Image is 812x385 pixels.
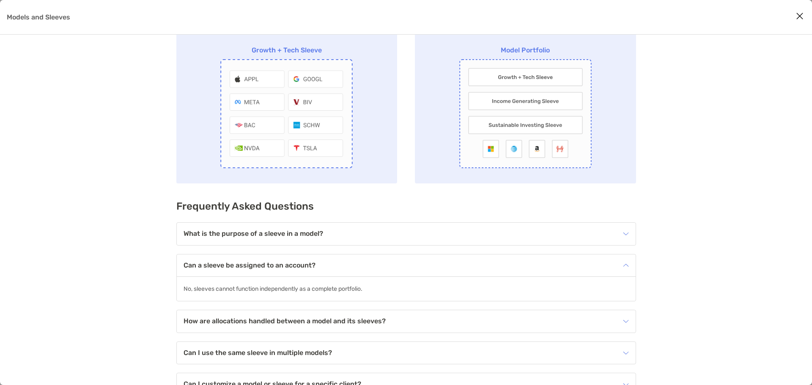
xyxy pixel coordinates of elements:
[176,200,636,212] h3: Frequently Asked Questions
[7,12,70,22] p: Models and Sleeves
[623,350,629,356] img: icon arrow
[220,59,353,168] img: Growth + Tech Sleeve
[176,46,398,54] p: Growth + Tech Sleeve
[793,10,806,23] button: Close modal
[184,284,629,294] p: No, sleeves cannot function independently as a complete portfolio.
[623,318,629,324] img: icon arrow
[177,223,636,245] div: icon arrowWhat is the purpose of a sleeve in a model?
[415,46,636,54] p: Model Portfolio
[623,262,629,268] img: icon arrow
[177,310,636,333] div: icon arrowHow are allocations handled between a model and its sleeves?
[623,231,629,237] img: icon arrow
[177,342,636,364] div: icon arrowCan I use the same sleeve in multiple models?
[184,262,315,269] h4: Can a sleeve be assigned to an account?
[459,59,592,168] img: Model Portfolio
[184,318,386,325] h4: How are allocations handled between a model and its sleeves?
[184,230,323,238] h4: What is the purpose of a sleeve in a model?
[177,254,636,277] div: icon arrowCan a sleeve be assigned to an account?
[184,350,332,357] h4: Can I use the same sleeve in multiple models?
